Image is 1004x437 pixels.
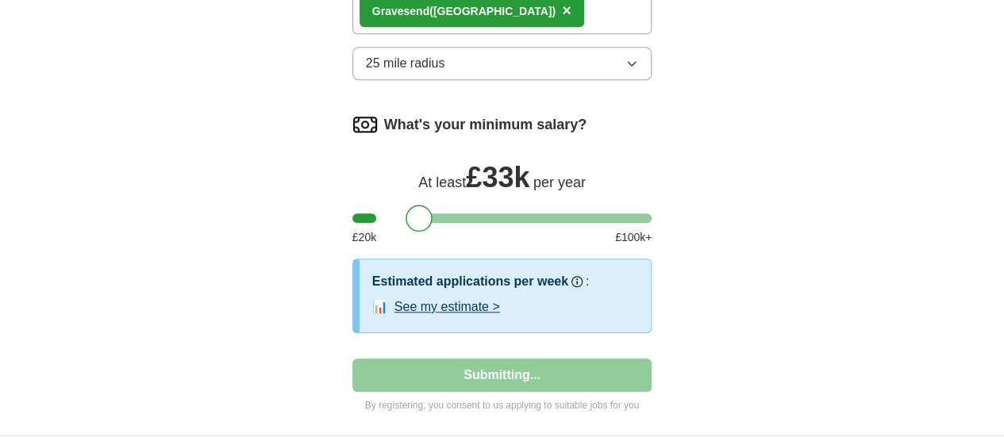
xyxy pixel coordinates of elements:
[466,161,529,194] span: £ 33k
[366,54,445,73] span: 25 mile radius
[586,272,589,291] h3: :
[372,3,556,20] div: send
[372,5,404,17] strong: Grave
[418,174,466,190] span: At least
[352,47,652,80] button: 25 mile radius
[372,297,388,316] span: 📊
[429,5,556,17] span: ([GEOGRAPHIC_DATA])
[372,272,568,291] h3: Estimated applications per week
[562,2,571,19] span: ×
[384,114,587,136] label: What's your minimum salary?
[352,229,376,246] span: £ 20 k
[394,297,500,316] button: See my estimate >
[352,112,378,137] img: salary.png
[533,174,586,190] span: per year
[352,398,652,412] p: By registering, you consent to us applying to suitable jobs for you
[352,358,652,392] button: Submitting...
